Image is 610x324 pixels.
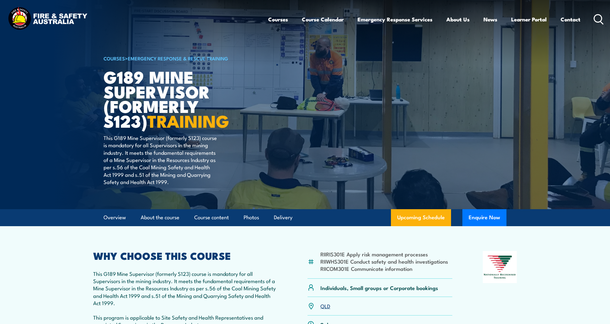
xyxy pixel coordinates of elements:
a: Course Calendar [302,11,344,28]
a: Upcoming Schedule [391,209,451,226]
a: Emergency Response & Rescue Training [128,55,228,62]
a: Courses [268,11,288,28]
a: Learner Portal [511,11,547,28]
a: About the course [141,209,179,226]
a: Course content [194,209,229,226]
p: Individuals, Small groups or Corporate bookings [320,284,438,291]
a: Photos [244,209,259,226]
strong: TRAINING [147,107,229,133]
p: This G189 Mine Supervisor (formerly S123) course is mandatory for all Supervisors in the mining i... [93,270,277,307]
h1: G189 Mine Supervisor (formerly S123) [104,69,259,128]
li: RIICOM301E Communicate information [320,265,448,272]
li: RIIRIS301E Apply risk management processes [320,250,448,258]
a: QLD [320,302,330,310]
a: Delivery [274,209,292,226]
h2: WHY CHOOSE THIS COURSE [93,251,277,260]
a: News [483,11,497,28]
a: About Us [446,11,470,28]
button: Enquire Now [462,209,506,226]
a: Contact [561,11,580,28]
h6: > [104,54,259,62]
img: Nationally Recognised Training logo. [483,251,517,283]
li: RIIWHS301E Conduct safety and health investigations [320,258,448,265]
a: COURSES [104,55,125,62]
p: This G189 Mine Supervisor (formerly S123) course is mandatory for all Supervisors in the mining i... [104,134,218,186]
a: Emergency Response Services [358,11,432,28]
a: Overview [104,209,126,226]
